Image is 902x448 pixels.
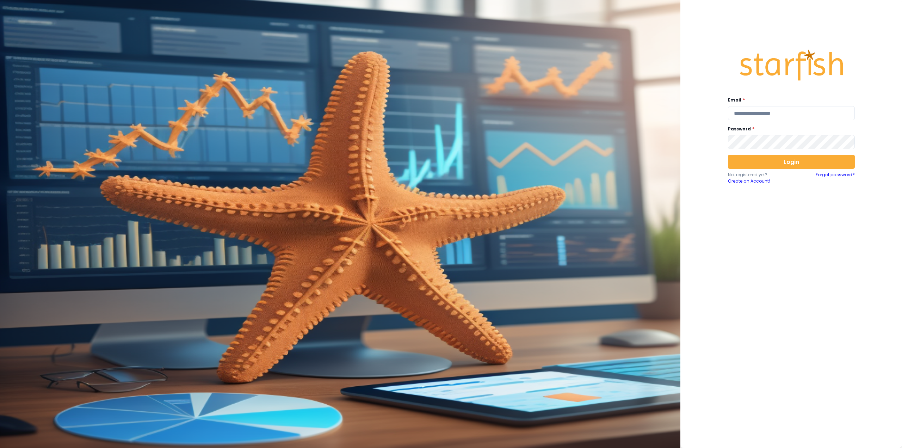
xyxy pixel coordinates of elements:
[728,97,851,103] label: Email
[739,43,844,87] img: Logo.42cb71d561138c82c4ab.png
[728,126,851,132] label: Password
[816,172,855,184] a: Forgot password?
[728,172,791,178] p: Not registered yet?
[728,155,855,169] button: Login
[728,178,791,184] a: Create an Account!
